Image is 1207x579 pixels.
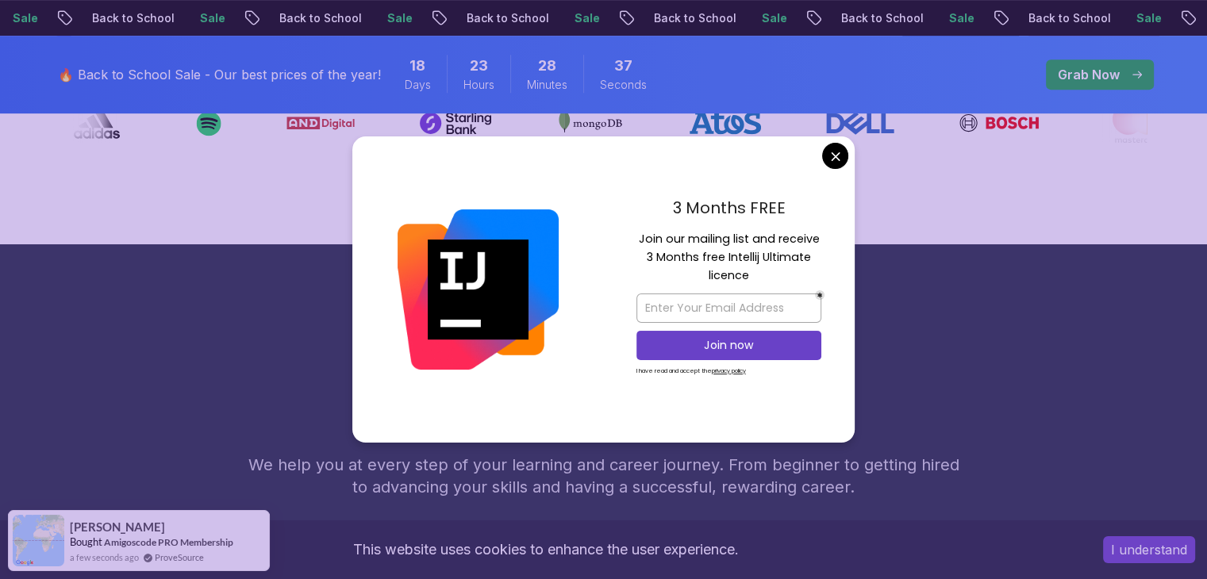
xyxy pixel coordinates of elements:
span: 18 Days [409,55,425,77]
span: a few seconds ago [70,550,139,564]
p: We help you at every step of your learning and career journey. From beginner to getting hired to ... [248,454,959,498]
p: Sale [936,10,986,26]
p: Back to School [828,10,936,26]
p: Sale [374,10,425,26]
p: Back to School [1015,10,1123,26]
img: provesource social proof notification image [13,515,64,566]
p: Sale [1123,10,1174,26]
p: Back to School [266,10,374,26]
p: Grab Now [1058,65,1120,84]
span: Hours [463,77,494,93]
p: Back to School [640,10,748,26]
p: Back to School [453,10,561,26]
h2: Benefits of joining Amigoscode [48,397,1159,428]
a: Amigoscode PRO Membership [104,536,233,548]
span: Minutes [527,77,567,93]
span: 28 Minutes [538,55,556,77]
div: This website uses cookies to enhance the user experience. [12,532,1079,567]
span: 23 Hours [470,55,488,77]
p: Sale [186,10,237,26]
span: Days [405,77,431,93]
p: 🔥 Back to School Sale - Our best prices of the year! [58,65,381,84]
p: Sale [561,10,612,26]
span: Bought [70,535,102,548]
p: Back to School [79,10,186,26]
span: [PERSON_NAME] [70,520,165,534]
span: 37 Seconds [614,55,632,77]
a: ProveSource [155,550,204,564]
span: Seconds [600,77,647,93]
button: Accept cookies [1103,536,1195,563]
p: Sale [748,10,799,26]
